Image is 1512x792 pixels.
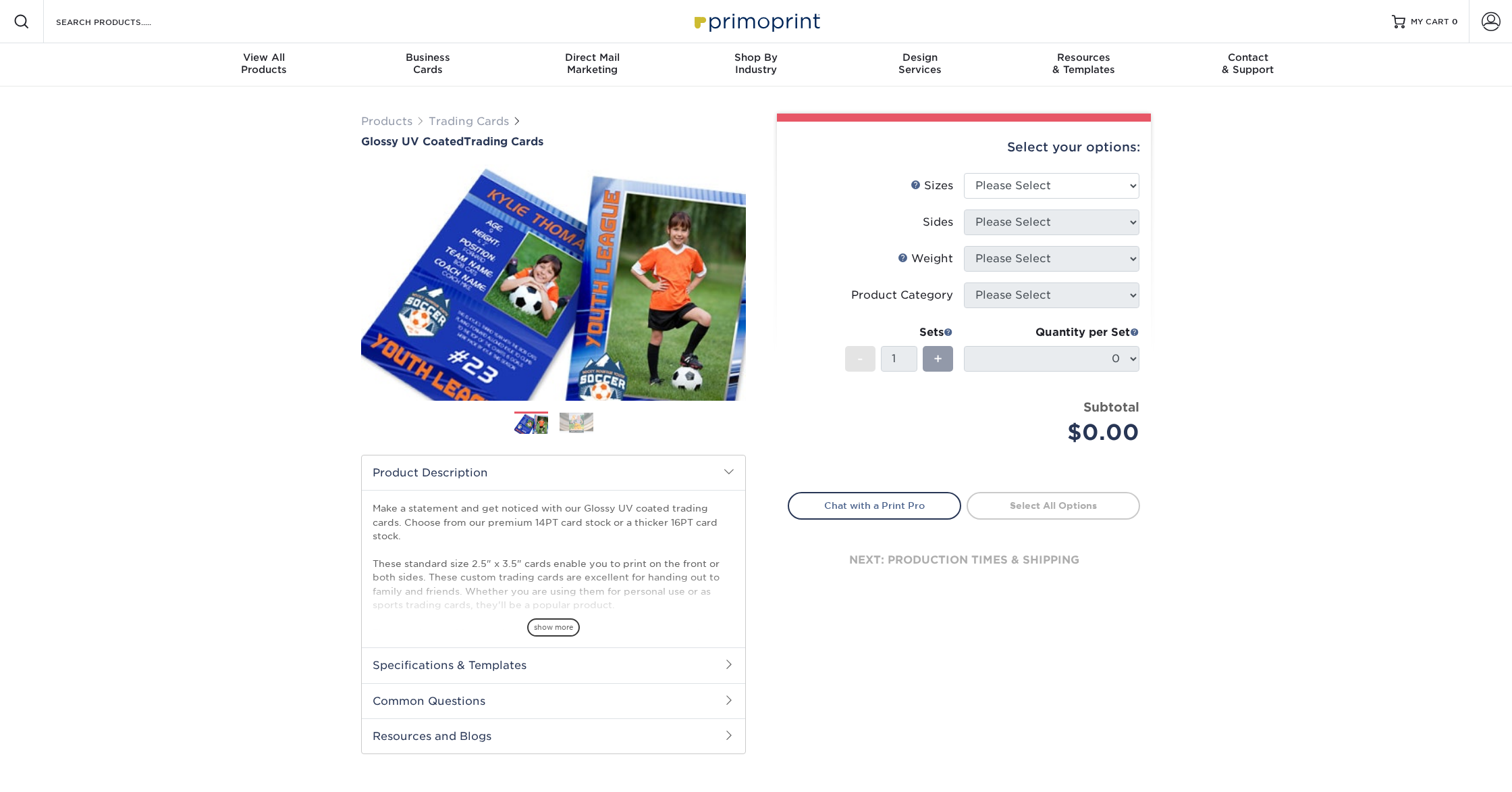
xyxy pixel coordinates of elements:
a: Trading Cards [429,115,509,128]
span: show more [527,618,580,637]
h2: Common Questions [362,683,745,718]
div: Cards [346,51,510,76]
a: Glossy UV CoatedTrading Cards [361,135,746,148]
span: - [857,349,863,369]
div: & Support [1166,51,1330,76]
div: Select your options: [788,122,1140,173]
a: Resources& Templates [1002,43,1166,86]
span: Design [838,51,1002,64]
img: Primoprint [688,7,823,36]
input: SEARCH PRODUCTS..... [55,14,186,30]
div: Quantity per Set [964,324,1139,341]
span: + [934,349,942,369]
a: Products [361,115,412,128]
div: Sets [845,324,953,341]
span: Business [346,51,510,64]
span: 0 [1452,17,1458,26]
div: Marketing [510,51,674,76]
img: Glossy UV Coated 01 [361,149,746,416]
a: Shop ByIndustry [674,43,838,86]
a: Select All Options [967,492,1140,519]
img: Trading Cards 01 [514,412,548,436]
p: Make a statement and get noticed with our Glossy UV coated trading cards. Choose from our premium... [373,501,734,667]
a: Direct MailMarketing [510,43,674,86]
span: Glossy UV Coated [361,135,464,148]
span: Contact [1166,51,1330,64]
h1: Trading Cards [361,135,746,148]
h2: Product Description [362,455,745,490]
a: View AllProducts [182,43,346,86]
a: Contact& Support [1166,43,1330,86]
div: Sizes [911,178,953,194]
div: Sides [923,214,953,230]
h2: Specifications & Templates [362,647,745,683]
div: Industry [674,51,838,76]
span: MY CART [1411,16,1449,28]
span: Resources [1002,51,1166,64]
div: Product Category [851,287,953,303]
div: Weight [898,251,953,267]
h2: Resources and Blogs [362,718,745,753]
span: View All [182,51,346,64]
span: Shop By [674,51,838,64]
span: Direct Mail [510,51,674,64]
div: Products [182,51,346,76]
a: DesignServices [838,43,1002,86]
strong: Subtotal [1083,399,1139,414]
a: Chat with a Print Pro [788,492,961,519]
div: next: production times & shipping [788,520,1140,601]
div: Services [838,51,1002,76]
img: Trading Cards 02 [560,412,593,433]
a: BusinessCards [346,43,510,86]
div: & Templates [1002,51,1166,76]
div: $0.00 [974,416,1139,449]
